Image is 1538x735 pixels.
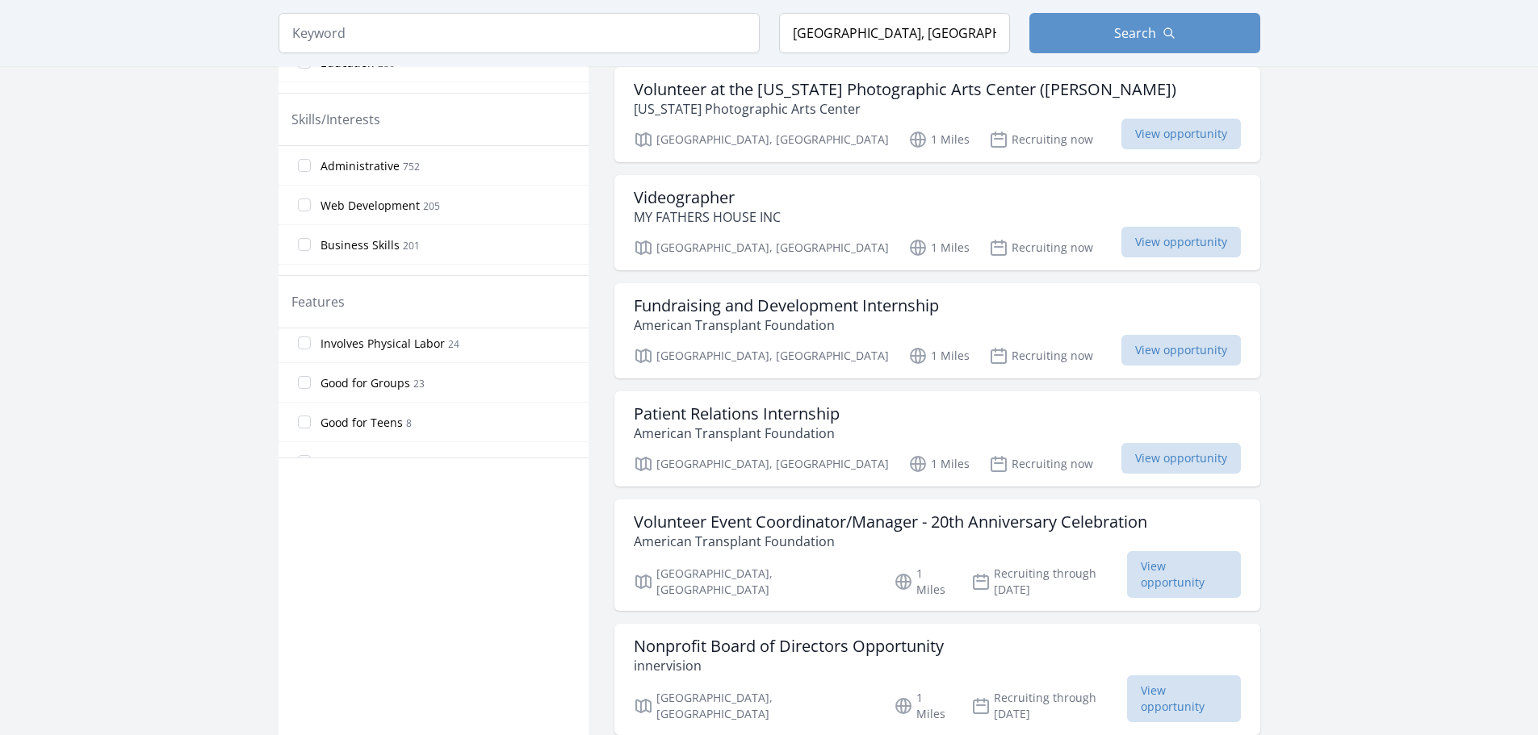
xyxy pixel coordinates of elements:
p: [GEOGRAPHIC_DATA], [GEOGRAPHIC_DATA] [634,690,875,722]
p: American Transplant Foundation [634,424,840,443]
legend: Features [291,292,345,311]
p: 1 Miles [908,346,970,365]
span: Good for Groups [321,375,410,391]
span: Involves Physical Labor [321,336,445,352]
a: Nonprofit Board of Directors Opportunity innervision [GEOGRAPHIC_DATA], [GEOGRAPHIC_DATA] 1 Miles... [614,624,1260,735]
p: Recruiting through [DATE] [971,566,1127,598]
a: Videographer MY FATHERS HOUSE INC [GEOGRAPHIC_DATA], [GEOGRAPHIC_DATA] 1 Miles Recruiting now Vie... [614,175,1260,270]
h3: Fundraising and Development Internship [634,296,939,315]
span: View opportunity [1127,551,1241,598]
input: Web Development 205 [298,198,311,211]
p: American Transplant Foundation [634,532,1147,551]
input: Administrative 752 [298,159,311,172]
span: 23 [413,377,425,390]
span: View opportunity [1121,443,1241,474]
span: 8 [406,416,412,430]
span: Administrative [321,158,400,174]
h3: Volunteer Event Coordinator/Manager - 20th Anniversary Celebration [634,512,1147,532]
span: View opportunity [1121,119,1241,149]
span: View opportunity [1121,227,1241,257]
input: Involves Physical Labor 24 [298,336,311,349]
p: 1 Miles [894,566,952,598]
a: Fundraising and Development Internship American Transplant Foundation [GEOGRAPHIC_DATA], [GEOGRAP... [614,283,1260,378]
h3: Videographer [634,188,781,207]
span: Good for Teens [321,415,403,431]
p: [GEOGRAPHIC_DATA], [GEOGRAPHIC_DATA] [634,454,889,474]
p: Recruiting through [DATE] [971,690,1127,722]
p: [GEOGRAPHIC_DATA], [GEOGRAPHIC_DATA] [634,566,875,598]
h3: Nonprofit Board of Directors Opportunity [634,637,944,656]
p: 1 Miles [894,690,952,722]
span: 201 [403,239,420,253]
p: MY FATHERS HOUSE INC [634,207,781,227]
input: Business Skills 201 [298,238,311,251]
span: 205 [423,199,440,213]
p: Recruiting now [989,130,1093,149]
span: Business Skills [321,237,400,253]
p: [GEOGRAPHIC_DATA], [GEOGRAPHIC_DATA] [634,130,889,149]
span: View opportunity [1121,335,1241,365]
a: Volunteer Event Coordinator/Manager - 20th Anniversary Celebration American Transplant Foundation... [614,499,1260,611]
span: View opportunity [1127,675,1241,722]
p: [US_STATE] Photographic Arts Center [634,99,1176,119]
p: Recruiting now [989,454,1093,474]
a: Volunteer at the [US_STATE] Photographic Arts Center ([PERSON_NAME]) [US_STATE] Photographic Arts... [614,67,1260,162]
p: 1 Miles [908,454,970,474]
span: 24 [448,337,459,351]
p: innervision [634,656,944,675]
span: Search [1114,23,1156,43]
span: 3 [526,456,532,470]
button: Search [1029,13,1260,53]
span: Web Development [321,198,420,214]
input: Location [779,13,1010,53]
p: 1 Miles [908,238,970,257]
p: Recruiting now [989,346,1093,365]
input: Minimum Age [DEMOGRAPHIC_DATA] 3 [298,455,311,468]
p: [GEOGRAPHIC_DATA], [GEOGRAPHIC_DATA] [634,238,889,257]
p: 1 Miles [908,130,970,149]
p: [GEOGRAPHIC_DATA], [GEOGRAPHIC_DATA] [634,346,889,365]
span: 752 [403,160,420,173]
input: Keyword [279,13,760,53]
p: Recruiting now [989,238,1093,257]
legend: Skills/Interests [291,110,380,129]
a: Patient Relations Internship American Transplant Foundation [GEOGRAPHIC_DATA], [GEOGRAPHIC_DATA] ... [614,391,1260,487]
p: American Transplant Foundation [634,315,939,335]
h3: Patient Relations Internship [634,404,840,424]
input: Good for Groups 23 [298,376,311,389]
span: Minimum Age [DEMOGRAPHIC_DATA] [321,454,523,470]
h3: Volunteer at the [US_STATE] Photographic Arts Center ([PERSON_NAME]) [634,80,1176,99]
input: Good for Teens 8 [298,416,311,428]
